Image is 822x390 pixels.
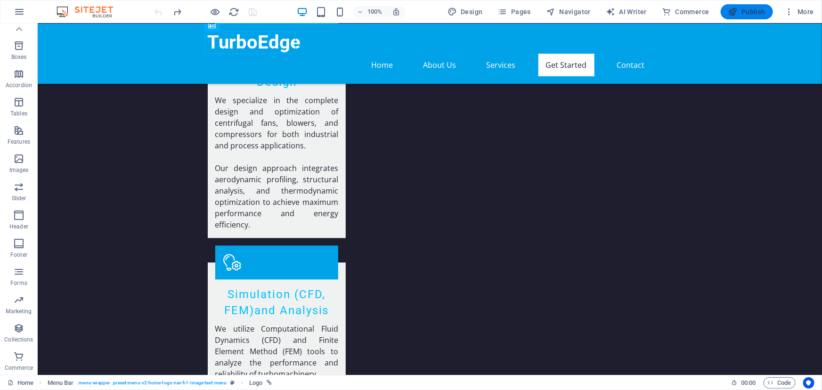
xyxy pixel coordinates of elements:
[77,377,227,389] span: . menu-wrapper .preset-menu-v2-home-logo-nav-h1-image-text-menu
[38,24,822,375] iframe: To enrich screen reader interactions, please activate Accessibility in Grammarly extension settings
[6,81,32,89] p: Accordion
[12,195,26,202] p: Slider
[4,336,33,343] p: Collections
[10,279,27,287] p: Forms
[748,379,749,386] span: :
[784,7,814,16] span: More
[8,377,33,389] a: Click to cancel selection. Double-click to open Pages
[48,377,272,389] nav: breadcrumb
[48,377,74,389] span: Click to select. Double-click to edit
[8,138,30,146] p: Features
[11,53,27,61] p: Boxes
[803,377,814,389] button: Usercentrics
[10,110,27,117] p: Tables
[230,380,235,385] i: This element is a customizable preset
[764,377,796,389] button: Code
[267,380,272,385] i: This element is linked
[9,166,29,174] p: Images
[249,377,262,389] span: Click to select. Double-click to edit
[5,364,33,372] p: Commerce
[6,308,32,315] p: Marketing
[731,377,756,389] h6: Session time
[768,377,791,389] span: Code
[781,4,818,19] button: More
[9,223,28,230] p: Header
[741,377,756,389] span: 00 00
[10,251,27,259] p: Footer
